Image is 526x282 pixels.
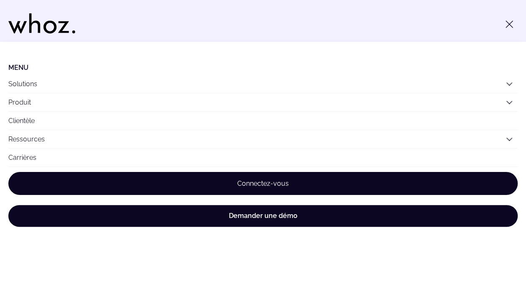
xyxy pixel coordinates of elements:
[8,80,37,88] font: Solutions
[8,75,518,93] button: Solutions
[8,130,518,148] button: Ressources
[8,172,518,195] a: Connectez-vous
[8,98,31,106] a: Produit
[501,16,518,33] button: Basculer le menu
[8,112,518,130] a: Clientèle
[8,149,518,167] a: Carrières
[8,135,45,143] a: Ressources
[471,227,514,270] iframe: Chatbot
[8,64,518,72] li: Menu
[8,205,518,227] a: Demander une démo
[8,93,518,111] button: Produit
